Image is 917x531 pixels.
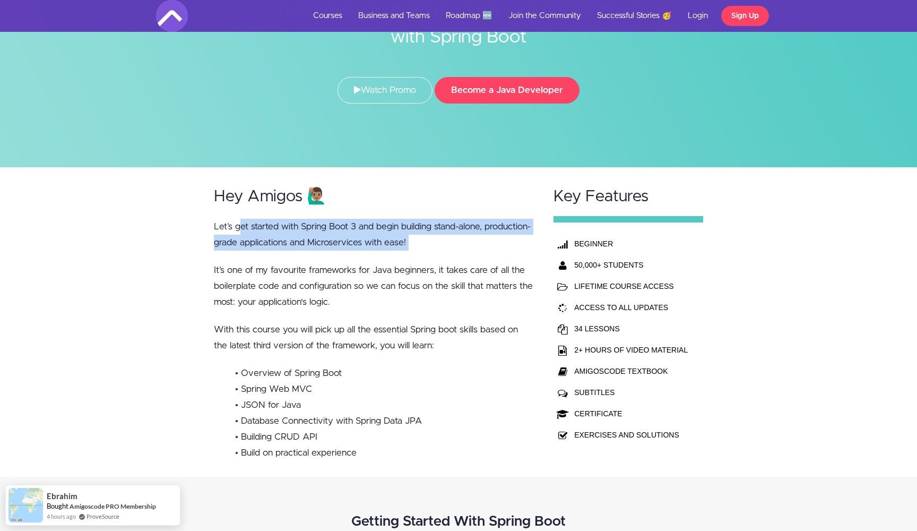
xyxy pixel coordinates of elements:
[572,339,690,361] td: 2+ HOURS OF VIDEO MATERIAL
[572,318,690,339] td: 34 LESSONS
[235,445,533,461] li: • Build on practical experience
[235,413,533,429] li: • Database Connectivity with Spring Data JPA
[721,6,769,26] a: Sign Up
[47,512,76,521] span: 4 hours ago
[8,488,43,523] img: provesource social proof notification image
[572,233,690,254] th: BEGINNER
[155,514,762,529] h2: Getting Started With Spring Boot
[235,429,533,445] li: • Building CRUD API
[572,276,690,297] td: LIFETIME COURSE ACCESS
[47,502,68,510] span: Bought
[235,365,533,381] li: • Overview of Spring Boot
[553,188,703,205] h2: Key Features
[435,77,579,104] button: Become a Java Developer
[70,502,156,511] a: Amigoscode PRO Membership
[235,381,533,397] li: • Spring Web MVC
[214,188,533,205] h2: Hey Amigos 🙋🏽‍♂️
[338,77,432,104] a: Watch Promo
[572,424,690,446] td: EXERCISES AND SOLUTIONS
[572,382,690,403] td: SUBTITLES
[214,262,533,310] p: It’s one of my favourite frameworks for Java beginners, it takes care of all the boilerplate code...
[572,297,690,318] td: ACCESS TO ALL UPDATES
[572,403,690,424] td: CERTIFICATE
[235,397,533,413] li: • JSON for Java
[572,254,690,276] th: 50,000+ STUDENTS
[214,322,533,354] p: With this course you will pick up all the essential Spring boot skills based on the latest third ...
[47,492,77,501] span: Ebrahim
[214,219,533,251] p: Let’s get started with Spring Boot 3 and begin building stand-alone, production-grade application...
[572,361,690,382] td: AMIGOSCODE TEXTBOOK
[86,512,119,521] a: ProveSource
